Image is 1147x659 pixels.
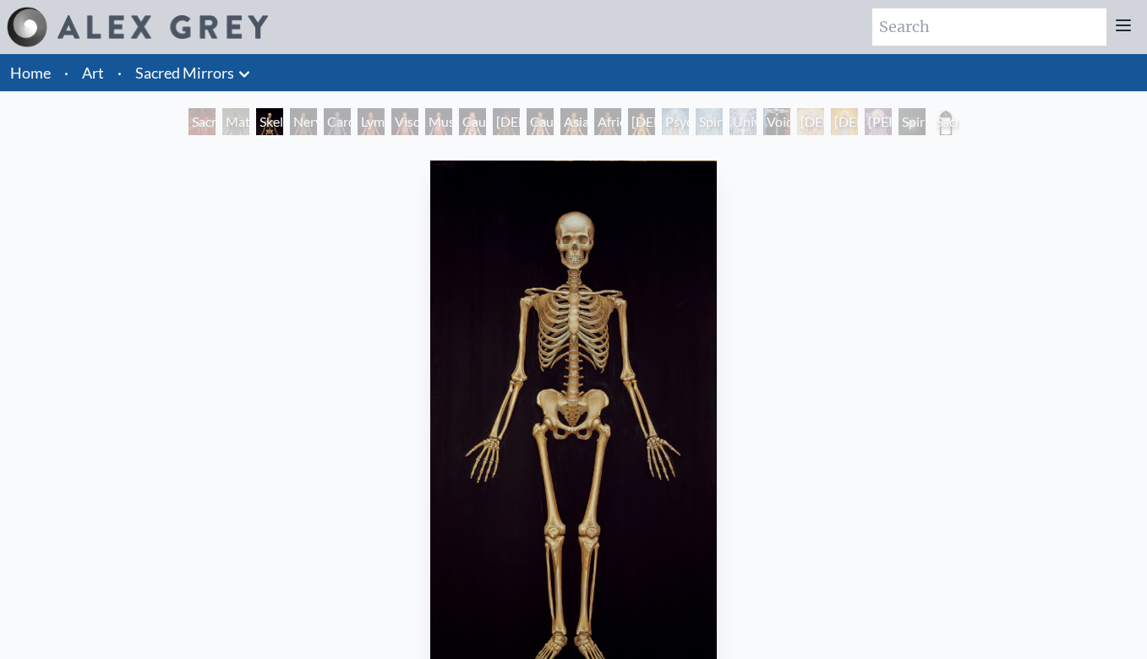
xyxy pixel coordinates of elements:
div: Sacred Mirrors Room, [GEOGRAPHIC_DATA] [188,108,216,135]
div: Caucasian Woman [459,108,486,135]
div: Psychic Energy System [662,108,689,135]
div: Skeletal System [256,108,283,135]
div: Spiritual Energy System [696,108,723,135]
div: [DEMOGRAPHIC_DATA] Woman [628,108,655,135]
div: [PERSON_NAME] [865,108,892,135]
div: [DEMOGRAPHIC_DATA] [797,108,824,135]
div: [DEMOGRAPHIC_DATA] Woman [493,108,520,135]
div: Spiritual World [898,108,926,135]
li: · [111,54,128,91]
div: Void Clear Light [763,108,790,135]
div: Lymphatic System [358,108,385,135]
div: Cardiovascular System [324,108,351,135]
a: Sacred Mirrors [135,61,234,84]
div: Universal Mind Lattice [729,108,756,135]
div: Asian Man [560,108,587,135]
input: Search [872,8,1106,46]
div: Muscle System [425,108,452,135]
div: Sacred Mirrors Frame [932,108,959,135]
div: Material World [222,108,249,135]
a: Home [10,63,51,82]
div: Nervous System [290,108,317,135]
div: [DEMOGRAPHIC_DATA] [831,108,858,135]
a: Art [82,61,104,84]
div: Caucasian Man [527,108,554,135]
div: Viscera [391,108,418,135]
li: · [57,54,75,91]
div: African Man [594,108,621,135]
